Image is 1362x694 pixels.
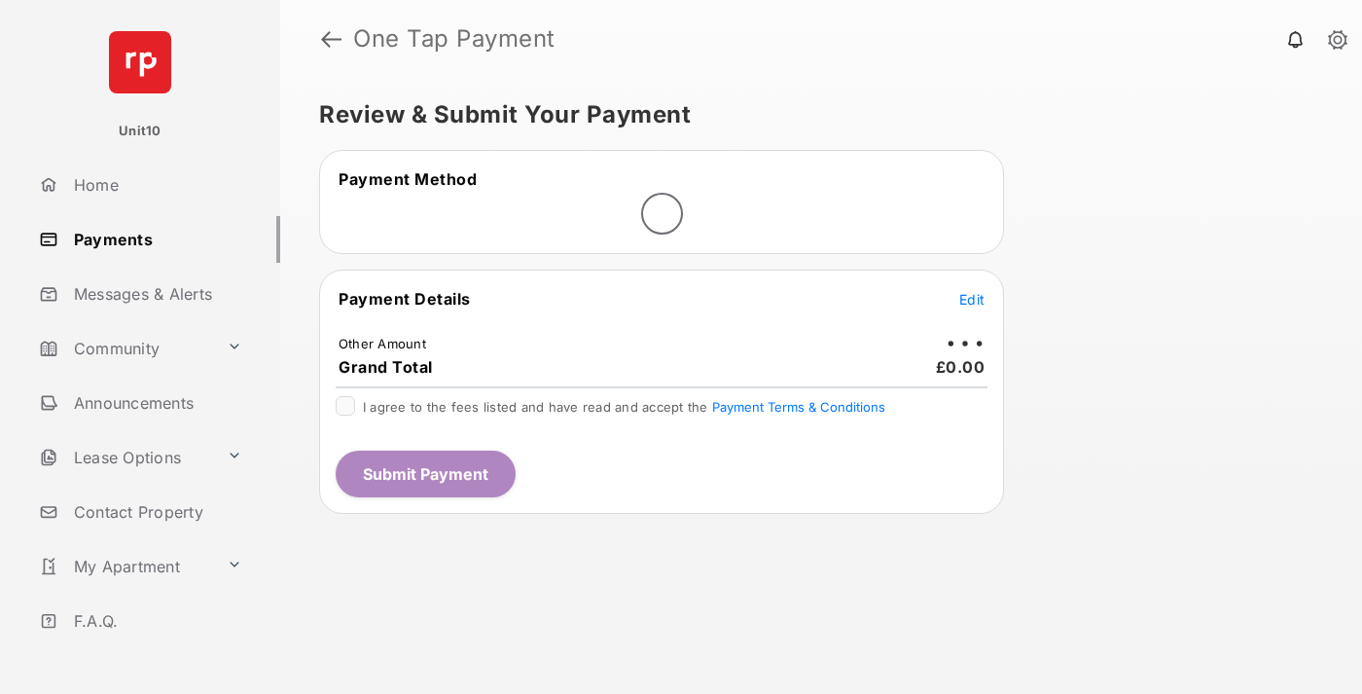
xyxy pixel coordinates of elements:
[338,335,427,352] td: Other Amount
[31,216,280,263] a: Payments
[119,122,161,141] p: Unit10
[31,434,219,481] a: Lease Options
[353,27,556,51] strong: One Tap Payment
[936,357,986,377] span: £0.00
[339,169,477,189] span: Payment Method
[31,271,280,317] a: Messages & Alerts
[336,451,516,497] button: Submit Payment
[31,325,219,372] a: Community
[31,598,280,644] a: F.A.Q.
[339,357,433,377] span: Grand Total
[319,103,1308,127] h5: Review & Submit Your Payment
[31,543,219,590] a: My Apartment
[31,380,280,426] a: Announcements
[109,31,171,93] img: svg+xml;base64,PHN2ZyB4bWxucz0iaHR0cDovL3d3dy53My5vcmcvMjAwMC9zdmciIHdpZHRoPSI2NCIgaGVpZ2h0PSI2NC...
[363,399,885,415] span: I agree to the fees listed and have read and accept the
[959,289,985,309] button: Edit
[31,162,280,208] a: Home
[959,291,985,308] span: Edit
[339,289,471,309] span: Payment Details
[712,399,885,415] button: I agree to the fees listed and have read and accept the
[31,489,280,535] a: Contact Property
